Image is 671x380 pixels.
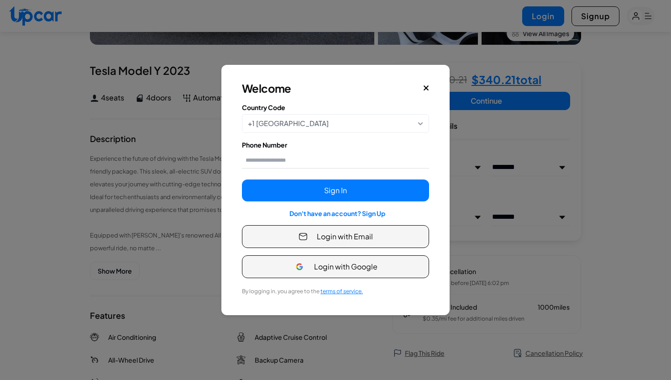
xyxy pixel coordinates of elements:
[299,232,308,241] img: Email Icon
[242,287,363,296] label: By logging in, you agree to the
[314,261,377,272] span: Login with Google
[242,225,429,248] button: Login with Email
[423,84,430,92] button: Close
[317,231,373,242] span: Login with Email
[242,103,429,112] label: Country Code
[242,179,429,201] button: Sign In
[289,209,385,217] a: Don't have an account? Sign Up
[242,255,429,278] button: Login with Google
[248,118,329,129] span: +1 [GEOGRAPHIC_DATA]
[242,140,429,150] label: Phone Number
[294,261,305,272] img: Google Icon
[242,81,291,95] h3: Welcome
[320,288,363,295] span: terms of service.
